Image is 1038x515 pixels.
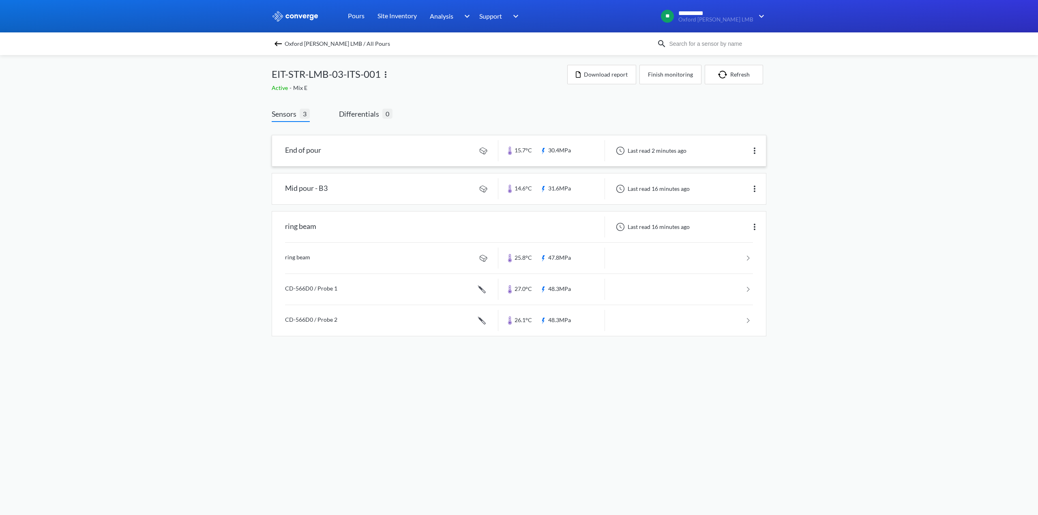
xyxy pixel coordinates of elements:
button: Refresh [705,65,763,84]
img: more.svg [750,146,759,156]
span: Oxford [PERSON_NAME] LMB [678,17,753,23]
img: backspace.svg [273,39,283,49]
button: Download report [567,65,636,84]
div: ring beam [285,216,316,237]
span: 0 [382,109,392,119]
span: Support [479,11,502,21]
img: icon-file.svg [576,71,581,78]
span: - [290,84,293,91]
img: more.svg [381,70,390,79]
span: Oxford [PERSON_NAME] LMB / All Pours [285,38,390,49]
span: Analysis [430,11,453,21]
img: more.svg [750,222,759,232]
input: Search for a sensor by name [667,39,765,48]
div: Last read 16 minutes ago [611,222,692,232]
button: Finish monitoring [639,65,701,84]
span: Differentials [339,108,382,120]
div: Mix E [272,83,567,92]
img: logo_ewhite.svg [272,11,319,21]
span: Active [272,84,290,91]
img: downArrow.svg [508,11,521,21]
img: downArrow.svg [459,11,472,21]
span: EIT-STR-LMB-03-ITS-001 [272,66,381,82]
img: icon-refresh.svg [718,71,730,79]
img: downArrow.svg [753,11,766,21]
span: Sensors [272,108,300,120]
img: more.svg [750,184,759,194]
img: icon-search.svg [657,39,667,49]
span: 3 [300,109,310,119]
